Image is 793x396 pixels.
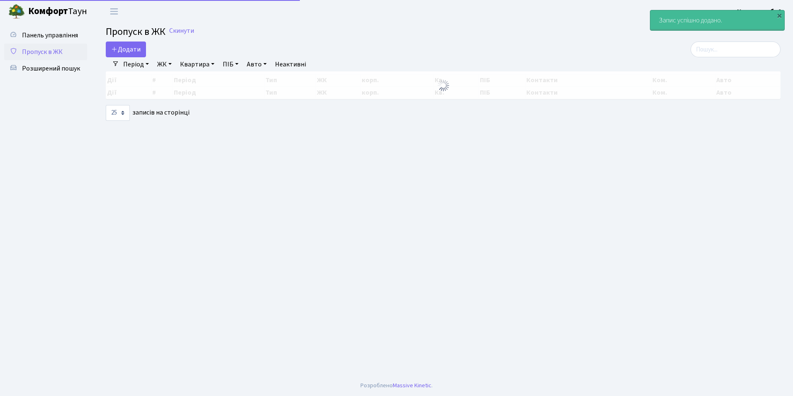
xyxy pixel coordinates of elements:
[120,57,152,71] a: Період
[28,5,68,18] b: Комфорт
[691,42,781,57] input: Пошук...
[177,57,218,71] a: Квартира
[360,381,433,390] div: Розроблено .
[219,57,242,71] a: ПІБ
[106,105,190,121] label: записів на сторінці
[4,44,87,60] a: Пропуск в ЖК
[154,57,175,71] a: ЖК
[106,24,165,39] span: Пропуск в ЖК
[437,79,450,92] img: Обробка...
[393,381,431,390] a: Massive Kinetic
[106,105,130,121] select: записів на сторінці
[737,7,783,16] b: Консьєрж б. 4.
[4,60,87,77] a: Розширений пошук
[775,11,783,20] div: ×
[104,5,124,18] button: Переключити навігацію
[106,42,146,57] a: Додати
[272,57,309,71] a: Неактивні
[650,10,784,30] div: Запис успішно додано.
[22,31,78,40] span: Панель управління
[4,27,87,44] a: Панель управління
[169,27,194,35] a: Скинути
[111,45,141,54] span: Додати
[28,5,87,19] span: Таун
[22,47,63,56] span: Пропуск в ЖК
[8,3,25,20] img: logo.png
[243,57,270,71] a: Авто
[737,7,783,17] a: Консьєрж б. 4.
[22,64,80,73] span: Розширений пошук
